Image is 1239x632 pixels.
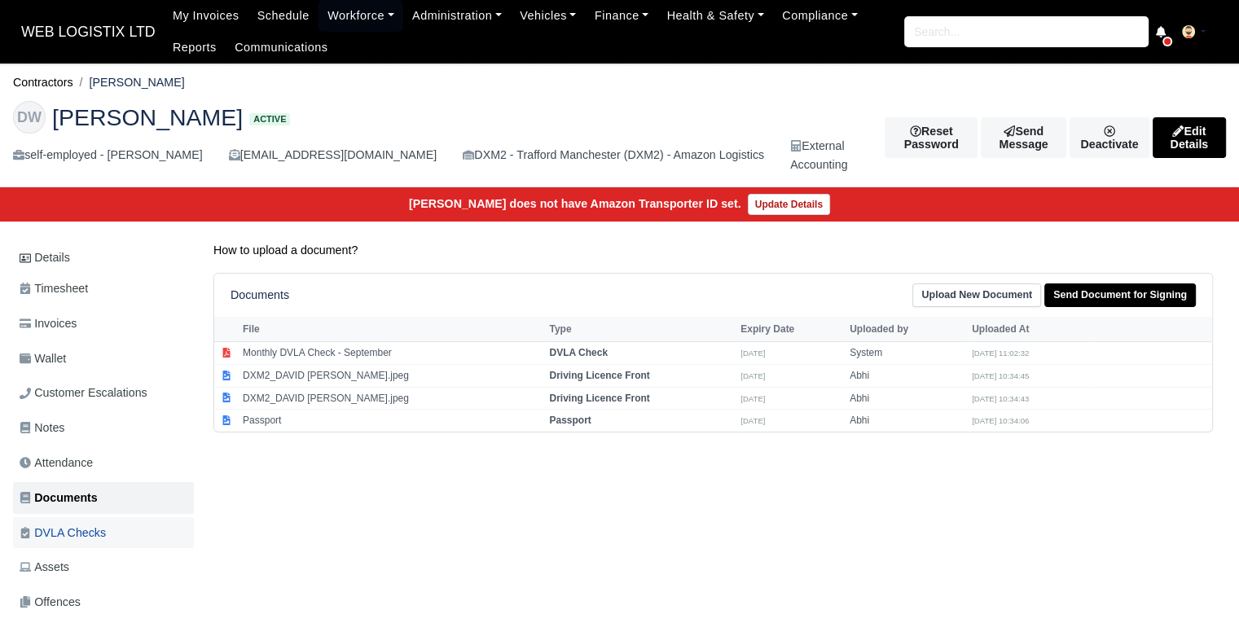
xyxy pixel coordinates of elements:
[13,482,194,514] a: Documents
[790,137,847,174] div: External Accounting
[1044,283,1196,307] a: Send Document for Signing
[164,32,226,64] a: Reports
[229,146,437,165] div: [EMAIL_ADDRESS][DOMAIN_NAME]
[972,394,1029,403] small: [DATE] 10:34:43
[1153,117,1227,158] a: Edit Details
[846,317,968,341] th: Uploaded by
[463,146,764,165] div: DXM2 - Trafford Manchester (DXM2) - Amazon Logistics
[13,343,194,375] a: Wallet
[20,558,69,577] span: Assets
[13,447,194,479] a: Attendance
[213,244,358,257] a: How to upload a document?
[846,342,968,365] td: System
[13,586,194,618] a: Offences
[231,288,289,302] h6: Documents
[239,342,545,365] td: Monthly DVLA Check - September
[981,117,1067,158] a: Send Message
[73,73,185,92] li: [PERSON_NAME]
[20,314,77,333] span: Invoices
[20,489,98,507] span: Documents
[13,15,164,48] span: WEB LOGISTIX LTD
[13,308,194,340] a: Invoices
[736,317,846,341] th: Expiry Date
[740,371,765,380] small: [DATE]
[249,113,290,125] span: Active
[239,387,545,410] td: DXM2_DAVID [PERSON_NAME].jpeg
[972,416,1029,425] small: [DATE] 10:34:06
[20,349,66,368] span: Wallet
[748,194,830,215] a: Update Details
[20,384,147,402] span: Customer Escalations
[740,349,765,358] small: [DATE]
[20,279,88,298] span: Timesheet
[13,412,194,444] a: Notes
[13,101,46,134] div: DW
[846,387,968,410] td: Abhi
[1,88,1238,188] div: David Michael Wheeldon
[13,76,73,89] a: Contractors
[740,416,765,425] small: [DATE]
[968,317,1090,341] th: Uploaded At
[549,347,608,358] strong: DVLA Check
[13,16,164,48] a: WEB LOGISTIX LTD
[13,146,203,165] div: self-employed - [PERSON_NAME]
[549,393,649,404] strong: Driving Licence Front
[740,394,765,403] small: [DATE]
[239,410,545,432] td: Passport
[846,410,968,432] td: Abhi
[13,243,194,273] a: Details
[20,454,93,472] span: Attendance
[239,364,545,387] td: DXM2_DAVID [PERSON_NAME].jpeg
[1070,117,1149,158] a: Deactivate
[52,106,243,129] span: [PERSON_NAME]
[13,517,194,549] a: DVLA Checks
[846,364,968,387] td: Abhi
[20,593,81,612] span: Offences
[20,524,106,542] span: DVLA Checks
[904,16,1149,47] input: Search...
[20,419,64,437] span: Notes
[972,349,1029,358] small: [DATE] 11:02:32
[912,283,1041,307] a: Upload New Document
[13,377,194,409] a: Customer Escalations
[13,273,194,305] a: Timesheet
[549,415,591,426] strong: Passport
[226,32,337,64] a: Communications
[239,317,545,341] th: File
[885,117,977,158] button: Reset Password
[1158,554,1239,632] iframe: Chat Widget
[972,371,1029,380] small: [DATE] 10:34:45
[549,370,649,381] strong: Driving Licence Front
[13,551,194,583] a: Assets
[545,317,736,341] th: Type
